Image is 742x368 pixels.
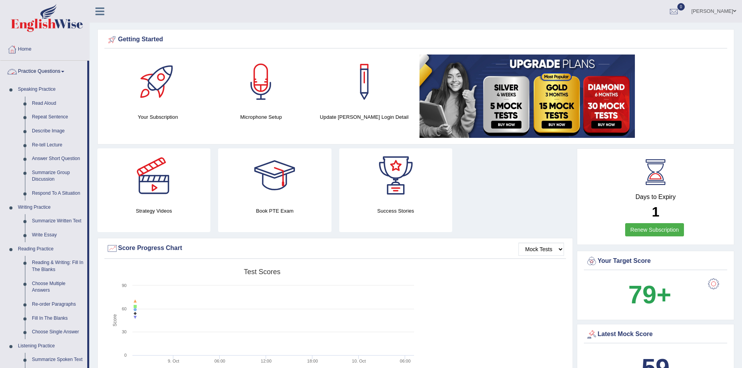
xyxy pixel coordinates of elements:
a: Reading Practice [14,242,87,256]
a: Speaking Practice [14,83,87,97]
h4: Your Subscription [110,113,206,121]
a: Choose Single Answer [28,325,87,339]
a: Re-tell Lecture [28,138,87,152]
tspan: Score [112,314,118,327]
a: Answer Short Question [28,152,87,166]
text: 60 [122,306,127,311]
a: Renew Subscription [625,223,684,236]
div: Your Target Score [586,255,725,267]
text: 12:00 [261,359,272,363]
span: 0 [677,3,685,11]
a: Describe Image [28,124,87,138]
a: Summarize Spoken Text [28,353,87,367]
a: Fill In The Blanks [28,312,87,326]
text: 90 [122,283,127,288]
a: Read Aloud [28,97,87,111]
h4: Days to Expiry [586,194,725,201]
a: Choose Multiple Answers [28,277,87,298]
b: 79+ [628,280,671,309]
text: 30 [122,329,127,334]
text: 06:00 [400,359,411,363]
tspan: 9. Oct [168,359,179,363]
h4: Microphone Setup [213,113,309,121]
div: Latest Mock Score [586,329,725,340]
a: Practice Questions [0,61,87,80]
a: Summarize Written Text [28,214,87,228]
a: Home [0,39,89,58]
a: Respond To A Situation [28,187,87,201]
h4: Book PTE Exam [218,207,331,215]
a: Repeat Sentence [28,110,87,124]
a: Write Essay [28,228,87,242]
h4: Strategy Videos [97,207,210,215]
img: small5.jpg [419,55,635,138]
a: Reading & Writing: Fill In The Blanks [28,256,87,276]
text: 18:00 [307,359,318,363]
a: Writing Practice [14,201,87,215]
text: 06:00 [215,359,226,363]
div: Getting Started [106,34,725,46]
a: Summarize Group Discussion [28,166,87,187]
div: Score Progress Chart [106,243,564,254]
a: Re-order Paragraphs [28,298,87,312]
h4: Success Stories [339,207,452,215]
tspan: Test scores [244,268,280,276]
b: 1 [652,204,659,219]
h4: Update [PERSON_NAME] Login Detail [317,113,412,121]
text: 0 [124,353,127,357]
tspan: 10. Oct [352,359,366,363]
a: Listening Practice [14,339,87,353]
